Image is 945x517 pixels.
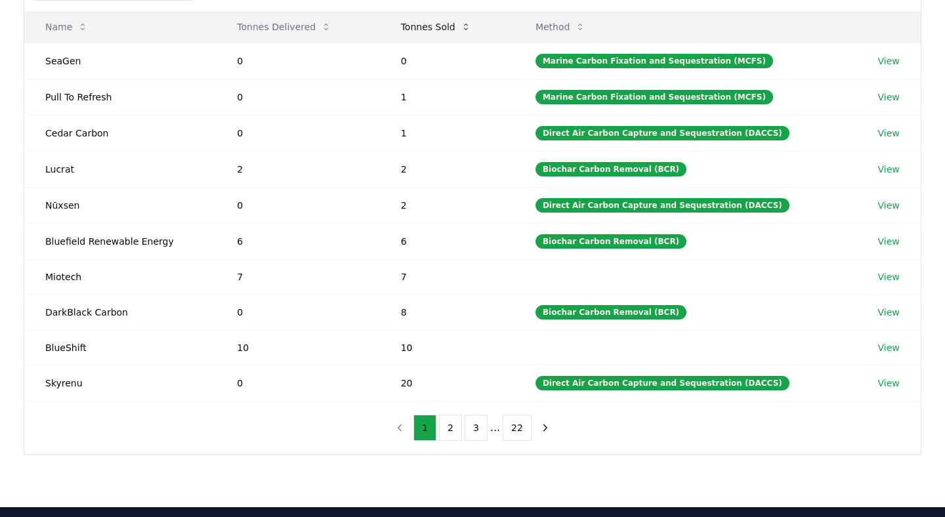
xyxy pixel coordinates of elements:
button: next page [534,415,556,441]
a: View [878,91,900,104]
td: Cedar Carbon [24,115,216,151]
td: 8 [380,294,514,330]
a: View [878,341,900,354]
td: DarkBlack Carbon [24,294,216,330]
li: ... [490,420,500,436]
td: 7 [216,259,379,294]
div: Direct Air Carbon Capture and Sequestration (DACCS) [535,198,789,213]
div: Biochar Carbon Removal (BCR) [535,305,686,320]
button: Name [35,14,98,40]
td: 0 [216,365,379,401]
td: Skyrenu [24,365,216,401]
td: Lucrat [24,151,216,187]
td: Miotech [24,259,216,294]
td: 1 [380,79,514,115]
button: 1 [413,415,436,441]
a: View [878,199,900,212]
td: 2 [380,151,514,187]
td: 10 [216,330,379,365]
td: 7 [380,259,514,294]
button: Tonnes Delivered [226,14,342,40]
button: 3 [465,415,488,441]
td: BlueShift [24,330,216,365]
td: Nūxsen [24,187,216,223]
td: 0 [216,79,379,115]
td: 0 [216,115,379,151]
td: SeaGen [24,43,216,79]
td: 20 [380,365,514,401]
button: Method [525,14,597,40]
td: 1 [380,115,514,151]
a: View [878,377,900,390]
td: 0 [216,294,379,330]
a: View [878,235,900,248]
a: View [878,270,900,283]
td: 0 [216,187,379,223]
td: 2 [380,187,514,223]
td: 0 [380,43,514,79]
div: Biochar Carbon Removal (BCR) [535,162,686,176]
td: 10 [380,330,514,365]
td: 6 [380,223,514,259]
a: View [878,306,900,319]
td: 2 [216,151,379,187]
td: 0 [216,43,379,79]
div: Marine Carbon Fixation and Sequestration (MCFS) [535,90,773,104]
td: Bluefield Renewable Energy [24,223,216,259]
div: Direct Air Carbon Capture and Sequestration (DACCS) [535,376,789,390]
a: View [878,54,900,68]
div: Marine Carbon Fixation and Sequestration (MCFS) [535,54,773,68]
div: Direct Air Carbon Capture and Sequestration (DACCS) [535,126,789,140]
a: View [878,127,900,140]
div: Biochar Carbon Removal (BCR) [535,234,686,249]
button: 22 [503,415,532,441]
a: View [878,163,900,176]
button: Tonnes Sold [390,14,482,40]
td: Pull To Refresh [24,79,216,115]
td: 6 [216,223,379,259]
button: 2 [439,415,462,441]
